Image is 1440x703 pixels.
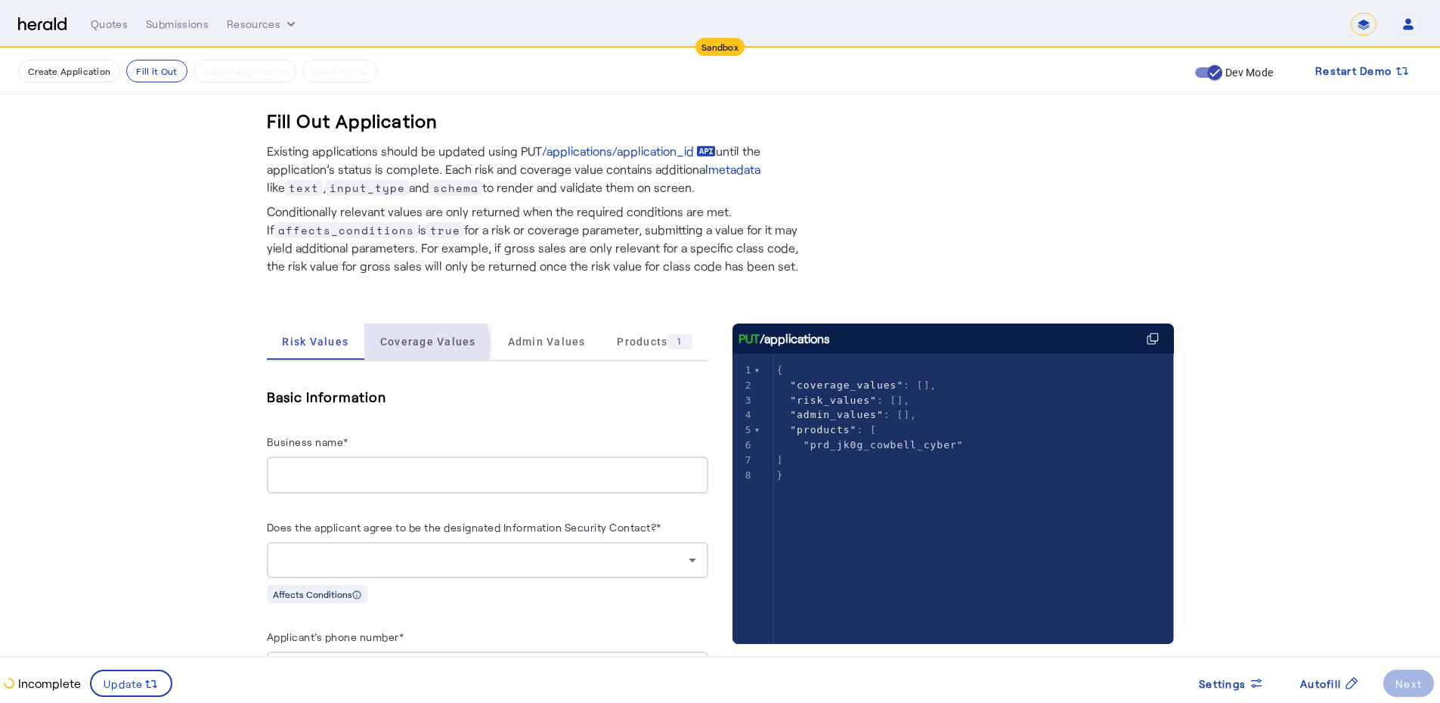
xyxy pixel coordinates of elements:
[274,222,418,238] span: affects_conditions
[91,17,128,32] div: Quotes
[267,386,708,408] h5: Basic Information
[267,521,661,534] label: Does the applicant agree to be the designated Information Security Contact?*
[790,395,877,406] span: "risk_values"
[777,454,784,466] span: ]
[285,180,323,196] span: text
[1315,62,1392,80] span: Restart Demo
[1187,670,1276,697] button: Settings
[18,17,67,32] img: Herald Logo
[732,393,754,408] div: 3
[777,424,878,435] span: : [
[90,670,172,697] button: Update
[777,409,917,420] span: : [],
[1303,57,1422,85] button: Restart Demo
[267,109,438,133] h3: Fill Out Application
[732,453,754,468] div: 7
[267,585,367,603] div: Affects Conditions
[282,336,348,347] span: Risk Values
[267,435,348,448] label: Business name*
[790,409,884,420] span: "admin_values"
[380,336,476,347] span: Coverage Values
[732,468,754,483] div: 8
[708,160,760,178] a: metadata
[790,379,903,391] span: "coverage_values"
[508,336,586,347] span: Admin Values
[126,60,187,82] button: Fill it Out
[732,423,754,438] div: 5
[426,222,464,238] span: true
[804,439,964,451] span: "prd_jk0g_cowbell_cyber"
[15,674,81,692] p: Incomplete
[732,363,754,378] div: 1
[104,676,144,692] span: Update
[542,142,716,160] a: /applications/application_id
[739,330,760,348] span: PUT
[739,330,830,348] div: /applications
[194,60,296,82] button: Submit Application
[732,378,754,393] div: 2
[667,334,692,349] div: 1
[267,142,811,197] p: Existing applications should be updated using PUT until the application’s status is complete. Eac...
[732,438,754,453] div: 6
[429,180,482,196] span: schema
[1300,676,1341,692] span: Autofill
[1199,676,1246,692] span: Settings
[267,630,404,643] label: Applicant's phone number*
[227,17,299,32] button: Resources dropdown menu
[777,364,784,376] span: {
[695,38,745,56] div: Sandbox
[617,334,692,349] span: Products
[302,60,377,82] button: Get A Quote
[267,197,811,275] p: Conditionally relevant values are only returned when the required conditions are met. If is for a...
[146,17,209,32] div: Submissions
[777,395,911,406] span: : [],
[326,180,409,196] span: input_type
[1222,65,1273,80] label: Dev Mode
[18,60,120,82] button: Create Application
[790,424,856,435] span: "products"
[1288,670,1371,697] button: Autofill
[777,469,784,481] span: }
[732,407,754,423] div: 4
[777,379,937,391] span: : [],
